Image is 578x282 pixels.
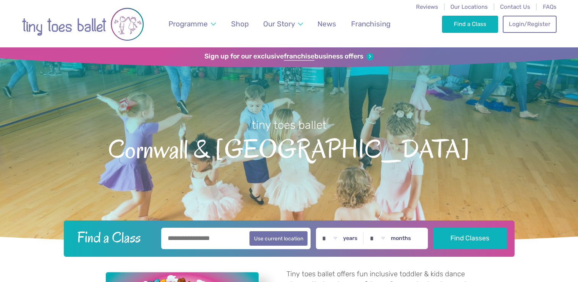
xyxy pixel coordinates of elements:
[503,16,556,32] a: Login/Register
[543,3,557,10] a: FAQs
[165,15,219,33] a: Programme
[204,52,374,61] a: Sign up for our exclusivefranchisebusiness offers
[168,19,208,28] span: Programme
[416,3,438,10] a: Reviews
[249,231,308,246] button: Use current location
[13,133,565,164] span: Cornwall & [GEOGRAPHIC_DATA]
[433,228,507,249] button: Find Classes
[314,15,340,33] a: News
[351,19,390,28] span: Franchising
[259,15,306,33] a: Our Story
[442,16,498,32] a: Find a Class
[391,235,411,242] label: months
[231,19,249,28] span: Shop
[347,15,394,33] a: Franchising
[450,3,488,10] a: Our Locations
[227,15,252,33] a: Shop
[317,19,336,28] span: News
[71,228,156,247] h2: Find a Class
[500,3,530,10] a: Contact Us
[22,5,144,44] img: tiny toes ballet
[343,235,358,242] label: years
[252,118,327,131] small: tiny toes ballet
[263,19,295,28] span: Our Story
[284,52,314,61] strong: franchise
